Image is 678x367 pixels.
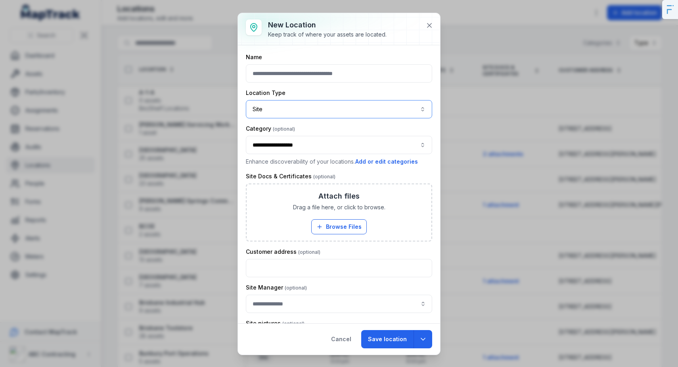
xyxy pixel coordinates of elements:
label: Site Manager [246,284,307,292]
p: Enhance discoverability of your locations. [246,157,432,166]
div: Keep track of where your assets are located. [268,31,387,39]
button: Add or edit categories [355,157,418,166]
span: Drag a file here, or click to browse. [293,203,385,211]
button: Save location [361,330,414,348]
button: Site [246,100,432,118]
label: Name [246,53,262,61]
label: Customer address [246,248,320,256]
h3: Attach files [318,191,360,202]
input: location-add:cf[5e46382d-f712-41fb-848f-a7473c324c31]-label [246,295,432,313]
h3: New location [268,19,387,31]
label: Location Type [246,89,285,97]
label: Site pictures [246,319,305,327]
button: Browse Files [311,219,367,234]
button: Cancel [324,330,358,348]
label: Category [246,125,295,133]
label: Site Docs & Certificates [246,172,335,180]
